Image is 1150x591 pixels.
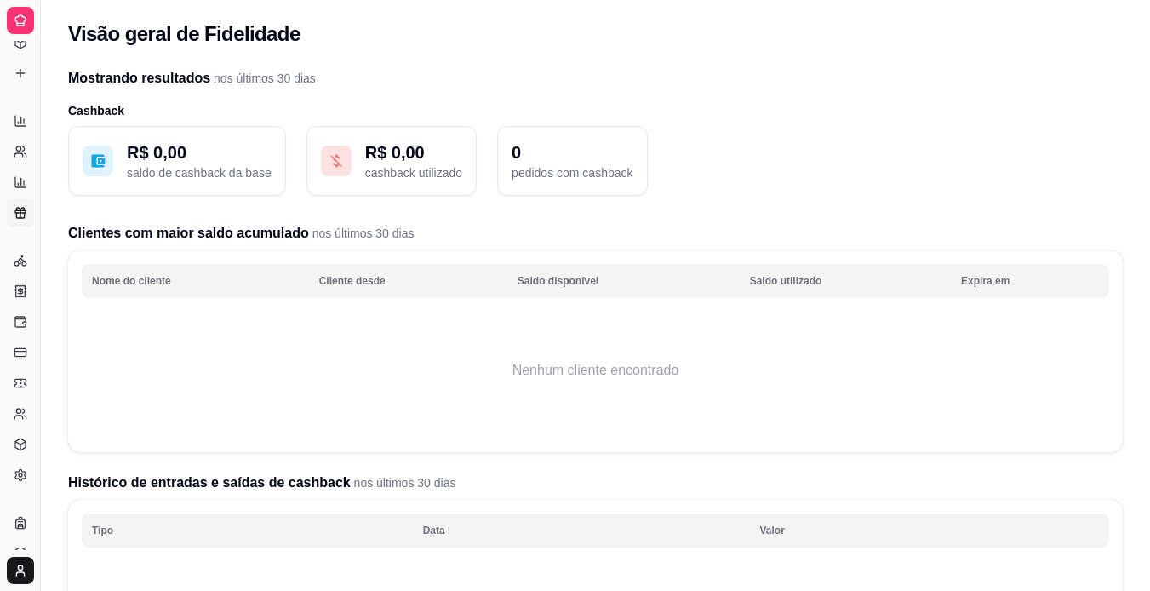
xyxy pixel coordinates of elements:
[740,264,951,298] th: Saldo utilizado
[68,223,1123,244] h2: Clientes com maior saldo acumulado
[82,514,413,548] th: Tipo
[309,227,415,240] span: nos últimos 30 dias
[512,141,632,164] p: 0
[68,102,1123,119] h3: Cashback
[951,264,1109,298] th: Expira em
[82,264,309,298] th: Nome do cliente
[210,72,316,85] span: nos últimos 30 dias
[365,141,462,164] p: R$ 0,00
[351,476,456,490] span: nos últimos 30 dias
[68,473,1123,493] h2: Histórico de entradas e saídas de cashback
[365,164,462,181] p: cashback utilizado
[306,126,477,196] button: R$ 0,00cashback utilizado
[309,264,507,298] th: Cliente desde
[512,164,632,181] p: pedidos com cashback
[749,514,1109,548] th: Valor
[127,164,272,181] p: saldo de cashback da base
[68,68,1123,89] h2: Mostrando resultados
[68,20,300,48] h2: Visão geral de Fidelidade
[127,141,272,164] p: R$ 0,00
[413,514,750,548] th: Data
[82,302,1109,439] td: Nenhum cliente encontrado
[507,264,740,298] th: Saldo disponível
